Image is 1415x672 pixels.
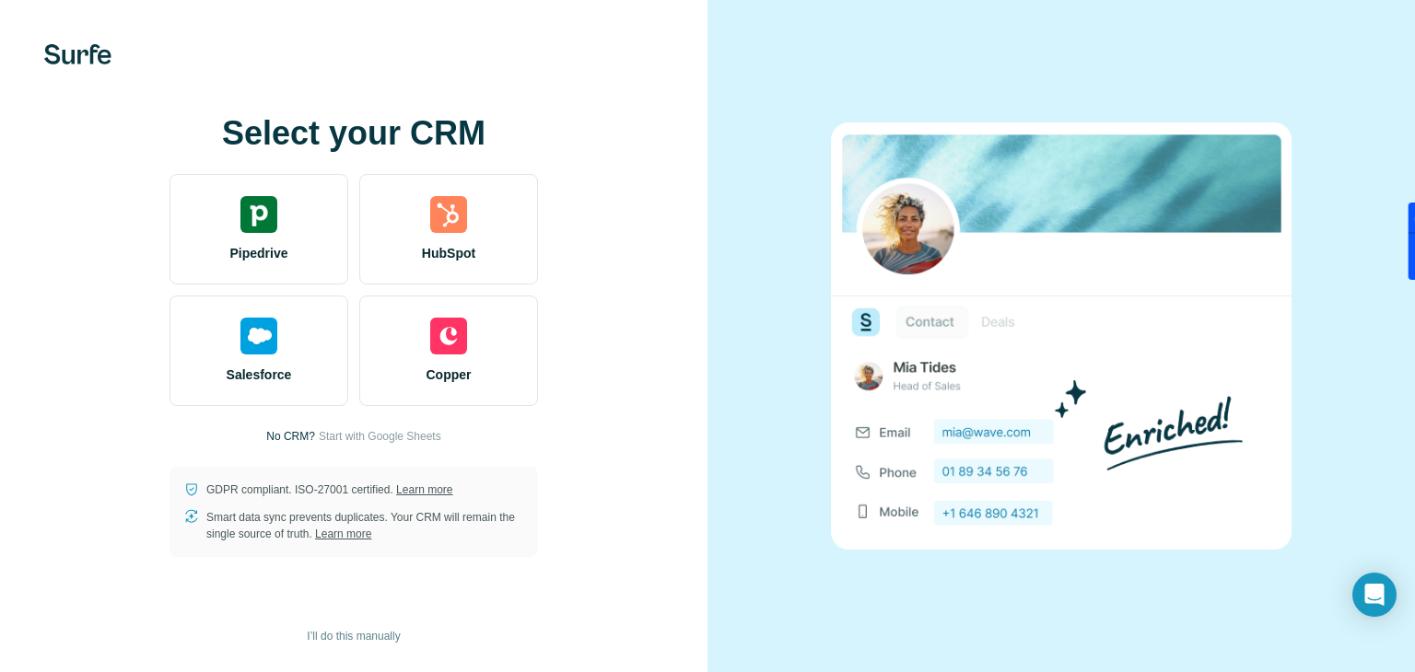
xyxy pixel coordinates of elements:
[422,244,475,262] span: HubSpot
[294,622,413,650] button: I’ll do this manually
[44,44,111,64] img: Surfe's logo
[206,481,452,498] p: GDPR compliant. ISO-27001 certified.
[227,365,292,384] span: Salesforce
[430,196,467,233] img: hubspot's logo
[831,122,1292,549] img: none image
[240,318,277,354] img: salesforce's logo
[1352,573,1397,617] div: Open Intercom Messenger
[396,483,452,496] a: Learn more
[427,365,472,384] span: Copper
[266,428,315,445] p: No CRM?
[206,509,523,542] p: Smart data sync prevents duplicates. Your CRM will remain the single source of truth.
[430,318,467,354] img: copper's logo
[319,428,441,445] button: Start with Google Sheets
[307,628,400,644] span: I’ll do this manually
[315,527,371,540] a: Learn more
[240,196,277,233] img: pipedrive's logo
[170,115,538,152] h1: Select your CRM
[229,244,287,262] span: Pipedrive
